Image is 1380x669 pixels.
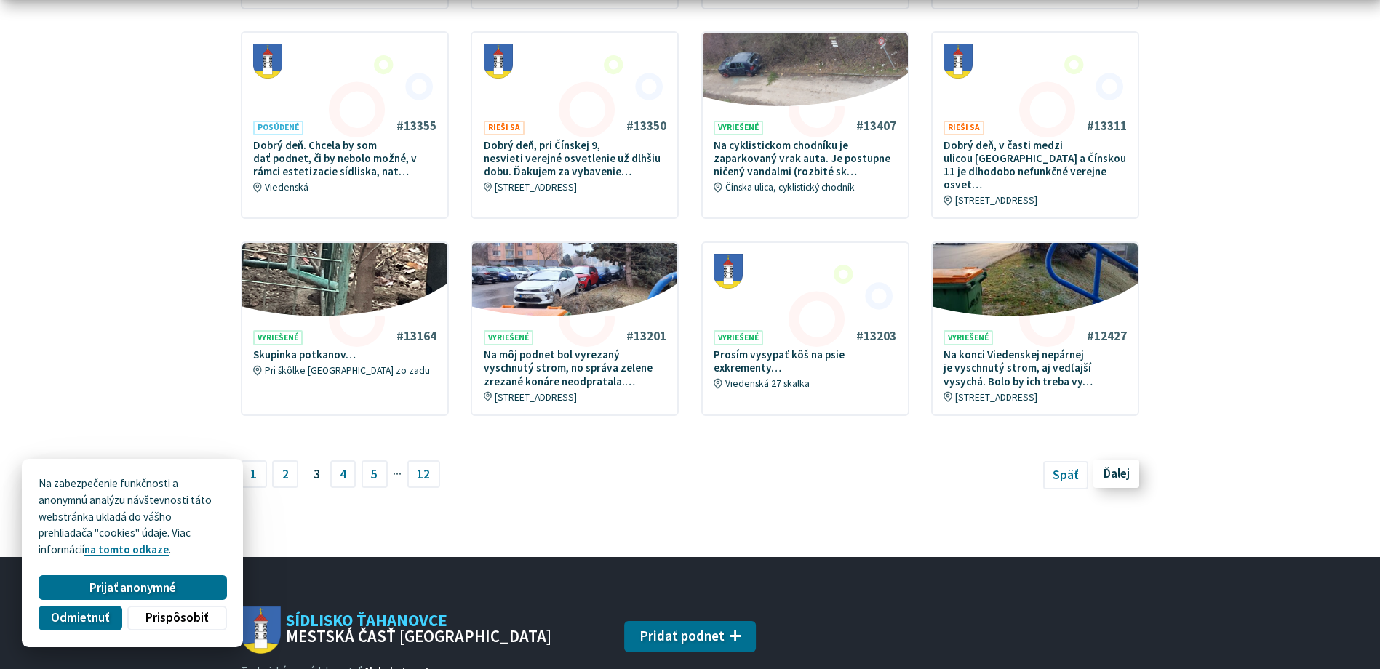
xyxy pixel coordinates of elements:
[39,476,226,558] p: Na zabezpečenie funkčnosti a anonymnú analýzu návštevnosti táto webstránka ukladá do vášho prehli...
[484,121,525,136] span: Rieši sa
[1043,461,1088,489] a: Späť
[714,348,897,374] p: Prosím vysypať kôš na psie exkrementy…
[393,461,402,486] span: ···
[639,628,725,644] span: Pridať podnet
[1053,467,1078,483] span: Späť
[253,348,436,361] p: Skupinka potkanov…
[127,606,226,630] button: Prispôsobiť
[495,181,577,193] span: [STREET_ADDRESS]
[703,243,908,401] a: #13203 Vyriešené Prosím vysypať kôš na psie exkrementy… Viedenská 27 skalka
[51,610,109,625] span: Odmietnuť
[265,364,430,377] span: Pri škôlke [GEOGRAPHIC_DATA] zo zadu
[725,181,855,193] span: Čínska ulica, cyklistický chodník
[286,629,551,646] span: Mestská časť [GEOGRAPHIC_DATA]
[955,194,1037,207] span: [STREET_ADDRESS]
[281,612,552,646] span: Sídlisko Ťahanovce
[955,391,1037,404] span: [STREET_ADDRESS]
[242,243,447,388] a: #13164 Vyriešené Skupinka potkanov… Pri škôlke [GEOGRAPHIC_DATA] zo zadu
[242,33,447,204] a: #13355 Posúdené Dobrý deň. Chcela by som dať podnet, či by nebolo možné, v rámci estetizacie sídl...
[89,580,176,596] span: Prijať anonymné
[472,243,677,414] a: #13201 Vyriešené Na môj podnet bol vyrezaný vyschnutý strom, no správa zelene zrezané konáre neod...
[856,119,896,134] h4: #13407
[1093,460,1139,488] a: Ďalej
[1104,466,1130,482] span: Ďalej
[714,139,897,179] p: Na cyklistickom chodníku je zaparkovaný vrak auta. Je postupne ničený vandalmi (rozbité sk…
[407,460,440,488] a: 12
[626,119,666,134] h4: #13350
[472,33,677,204] a: #13350 Rieši sa Dobrý deň, pri Čínskej 9, nesvieti verejné osvetlenie už dlhšiu dobu. Ďakujem za ...
[84,542,169,556] a: na tomto odkaze
[714,121,763,136] span: Vyriešené
[241,460,267,488] a: 1
[725,377,810,390] span: Viedenská 27 skalka
[272,460,298,488] a: 2
[304,460,330,488] span: 3
[626,329,666,344] h4: #13201
[1087,119,1127,134] h4: #13311
[944,348,1127,388] p: Na konci Viedenskej nepárnej je vyschnutý strom, aj vedľajší vysychá. Bolo by ich treba vy…
[253,121,303,136] span: Posúdené
[484,348,667,388] p: Na môj podnet bol vyrezaný vyschnutý strom, no správa zelene zrezané konáre neodpratala.…
[714,330,763,345] span: Vyriešené
[265,181,308,193] span: Viedenská
[944,121,984,136] span: Rieši sa
[39,606,121,630] button: Odmietnuť
[330,460,356,488] a: 4
[241,606,281,654] img: Prejsť na domovskú stránku
[703,33,908,204] a: #13407 Vyriešené Na cyklistickom chodníku je zaparkovaný vrak auta. Je postupne ničený vandalmi (...
[484,330,533,345] span: Vyriešené
[495,391,577,404] span: [STREET_ADDRESS]
[484,139,667,179] p: Dobrý deň, pri Čínskej 9, nesvieti verejné osvetlenie už dlhšiu dobu. Ďakujem za vybavenie…
[933,33,1138,217] a: #13311 Rieši sa Dobrý deň, v časti medzi ulicou [GEOGRAPHIC_DATA] a Čínskou 11 je dlhodobo nefunk...
[253,330,303,345] span: Vyriešené
[39,575,226,600] button: Prijať anonymné
[856,329,896,344] h4: #13203
[944,139,1127,192] p: Dobrý deň, v časti medzi ulicou [GEOGRAPHIC_DATA] a Čínskou 11 je dlhodobo nefunkčné verejne osvet…
[1087,329,1127,344] h4: #12427
[241,606,552,654] a: Logo Sídlisko Ťahanovce, prejsť na domovskú stránku.
[253,139,436,179] p: Dobrý deň. Chcela by som dať podnet, či by nebolo možné, v rámci estetizacie sídliska, nat…
[933,243,1138,414] a: #12427 Vyriešené Na konci Viedenskej nepárnej je vyschnutý strom, aj vedľajší vysychá. Bolo by ic...
[396,329,436,344] h4: #13164
[145,610,208,625] span: Prispôsobiť
[624,621,757,653] button: Pridať podnet
[396,119,436,134] h4: #13355
[362,460,388,488] a: 5
[944,330,993,345] span: Vyriešené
